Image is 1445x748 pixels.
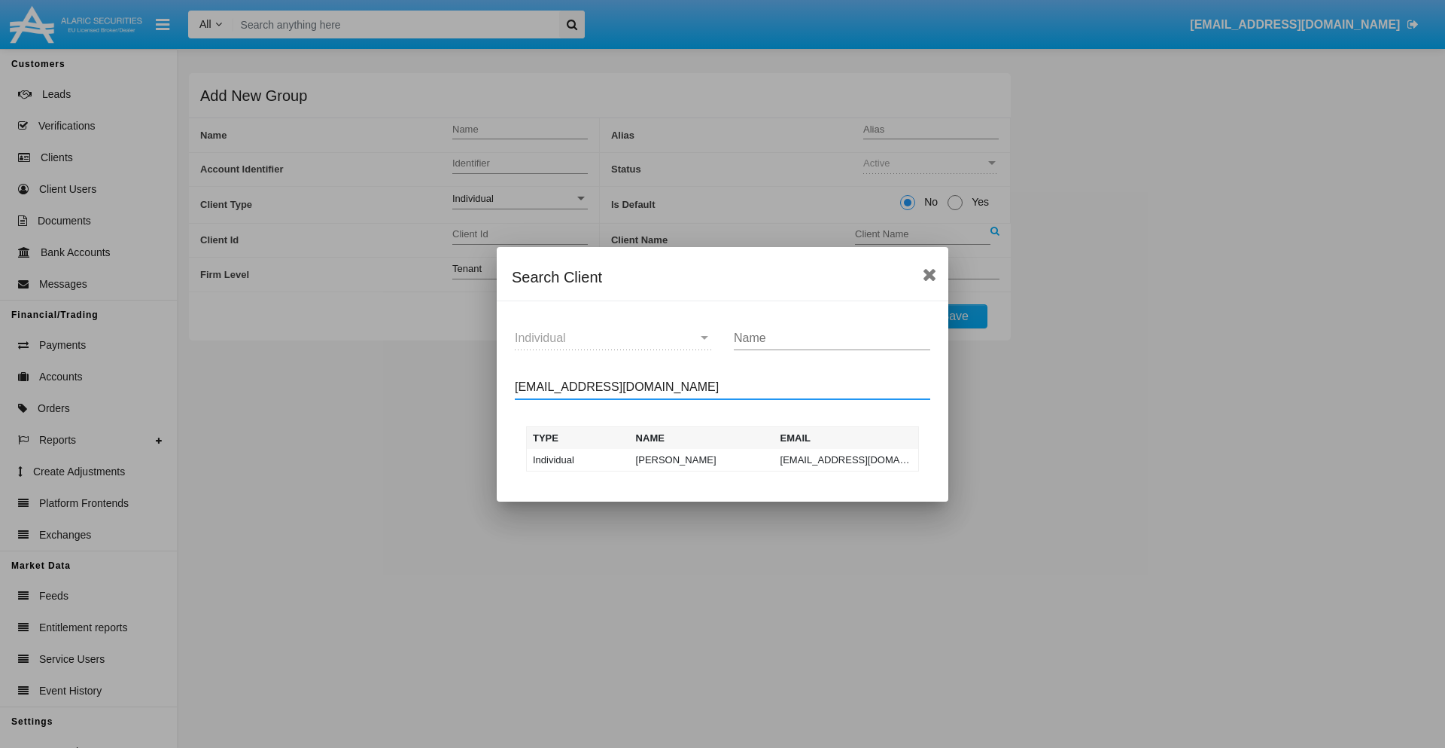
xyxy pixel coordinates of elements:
td: [EMAIL_ADDRESS][DOMAIN_NAME] [774,449,919,472]
th: Type [527,426,630,449]
td: [PERSON_NAME] [630,449,774,472]
td: Individual [527,449,630,472]
span: Individual [515,331,566,344]
th: Email [774,426,919,449]
div: Search Client [512,265,933,289]
th: Name [630,426,774,449]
